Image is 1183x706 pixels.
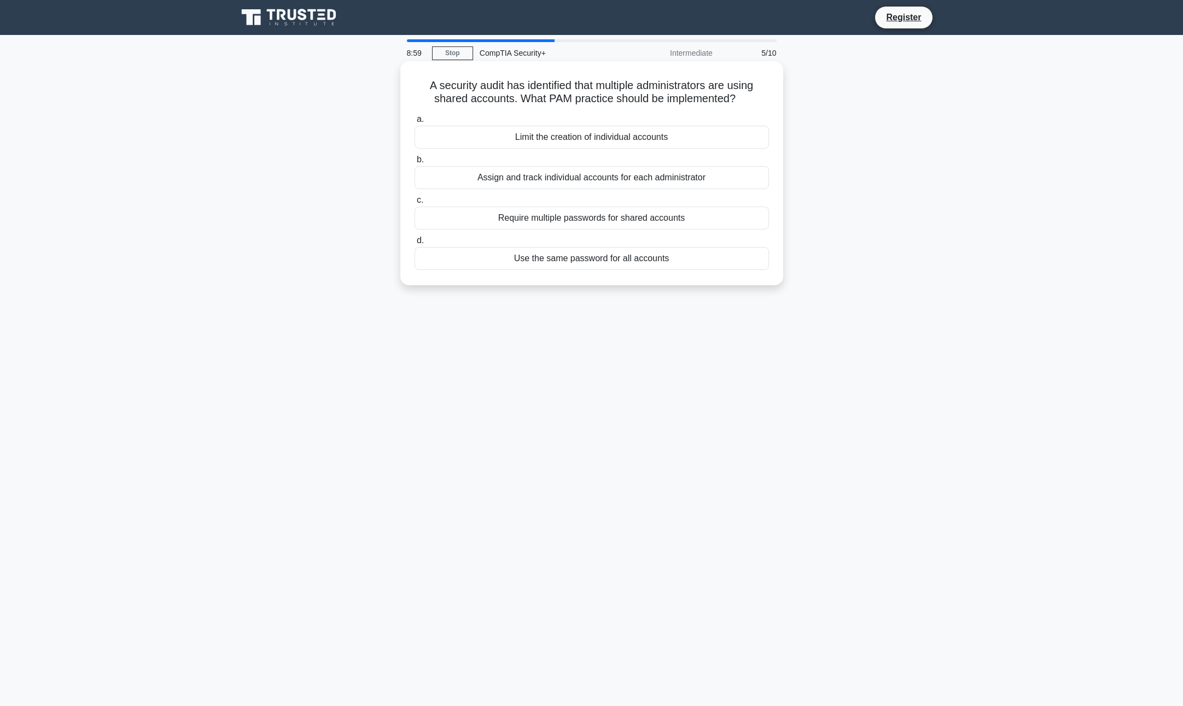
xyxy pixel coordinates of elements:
[879,10,928,24] a: Register
[415,207,769,230] div: Require multiple passwords for shared accounts
[417,195,423,204] span: c.
[417,155,424,164] span: b.
[623,42,719,64] div: Intermediate
[415,126,769,149] div: Limit the creation of individual accounts
[719,42,783,64] div: 5/10
[417,114,424,123] span: a.
[473,42,623,64] div: CompTIA Security+
[415,166,769,189] div: Assign and track individual accounts for each administrator
[432,46,473,60] a: Stop
[400,42,432,64] div: 8:59
[415,247,769,270] div: Use the same password for all accounts
[417,236,424,245] span: d.
[413,79,770,106] h5: A security audit has identified that multiple administrators are using shared accounts. What PAM ...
